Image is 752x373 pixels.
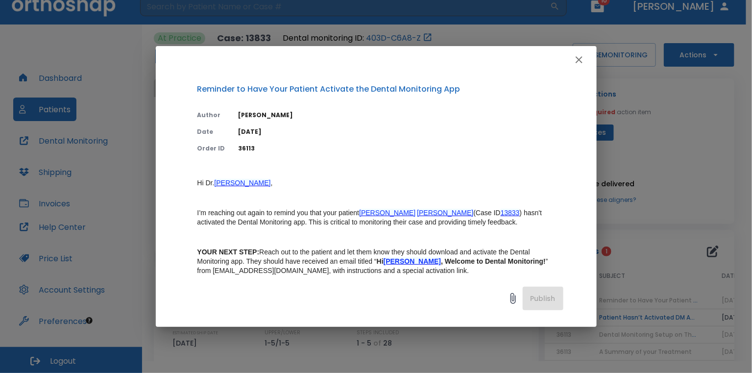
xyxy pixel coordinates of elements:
[197,248,260,256] strong: YOUR NEXT STEP:
[215,179,271,187] a: [PERSON_NAME]
[239,144,563,153] p: 36113
[441,257,546,265] strong: , Welcome to Dental Monitoring!
[197,179,215,187] span: Hi Dr.
[359,209,415,217] a: [PERSON_NAME]
[197,248,532,265] span: Reach out to the patient and let them know they should download and activate the Dental Monitorin...
[474,209,501,217] span: (Case ID
[501,209,520,217] a: 13833
[197,111,227,120] p: Author
[197,144,227,153] p: Order ID
[197,83,563,95] p: Reminder to Have Your Patient Activate the Dental Monitoring App
[239,127,563,136] p: [DATE]
[384,257,441,266] a: [PERSON_NAME]
[239,111,563,120] p: [PERSON_NAME]
[197,209,360,217] span: I’m reaching out again to remind you that your patient
[377,257,384,265] strong: Hi
[271,179,273,187] span: ,
[384,257,441,265] strong: [PERSON_NAME]
[197,127,227,136] p: Date
[417,209,473,217] a: [PERSON_NAME]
